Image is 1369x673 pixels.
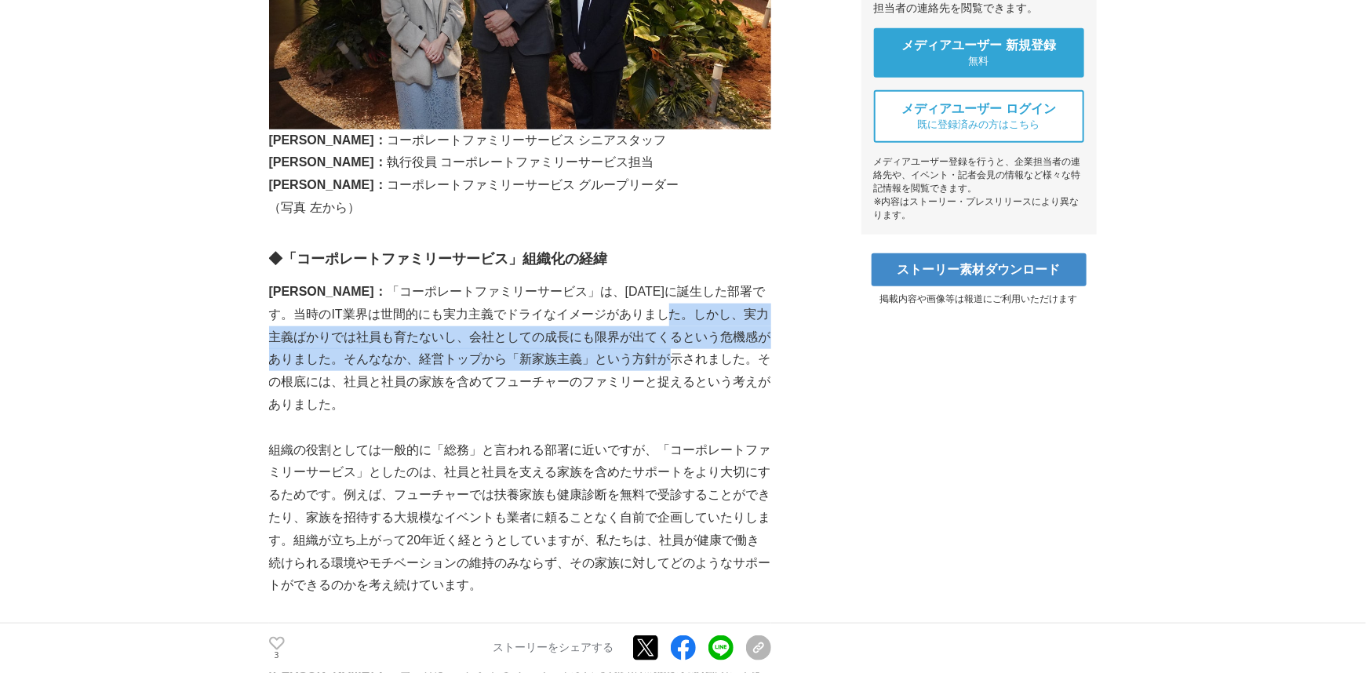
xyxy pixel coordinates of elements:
[872,253,1087,286] a: ストーリー素材ダウンロード
[874,90,1084,143] a: メディアユーザー ログイン 既に登録済みの方はこちら
[269,652,285,660] p: 3
[901,38,1057,54] span: メディアユーザー 新規登録
[269,151,771,174] p: 執行役員 コーポレートファミリーサービス担当
[918,118,1040,132] span: 既に登録済みの方はこちら
[269,439,771,598] p: 組織の役割としては一般的に「総務」と言われる部署に近いですが、「コーポレートファミリーサービス」としたのは、社員と社員を支える家族を含めたサポートをより大切にするためです。例えば、フューチャーで...
[269,129,771,152] p: コーポレートファミリーサービス シニアスタッフ
[269,155,387,169] strong: [PERSON_NAME]：
[269,251,608,267] strong: ◆「コーポレートファミリーサービス」組織化の経緯
[969,54,989,68] span: 無料
[874,28,1084,78] a: メディアユーザー 新規登録 無料
[269,133,387,147] strong: [PERSON_NAME]：
[874,155,1084,222] div: メディアユーザー登録を行うと、企業担当者の連絡先や、イベント・記者会見の情報など様々な特記情報を閲覧できます。 ※内容はストーリー・プレスリリースにより異なります。
[269,285,387,298] strong: [PERSON_NAME]：
[269,174,771,197] p: コーポレートファミリーサービス グループリーダー
[493,642,614,656] p: ストーリーをシェアする
[861,293,1097,306] p: 掲載内容や画像等は報道にご利用いただけます
[901,101,1057,118] span: メディアユーザー ログイン
[269,281,771,417] p: 「コーポレートファミリーサービス」は、[DATE]に誕生した部署です。当時のIT業界は世間的にも実力主義でドライなイメージがありました。しかし、実力主義ばかりでは社員も育たないし、会社としての成...
[269,178,387,191] strong: [PERSON_NAME]：
[269,197,771,220] p: （写真 左から）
